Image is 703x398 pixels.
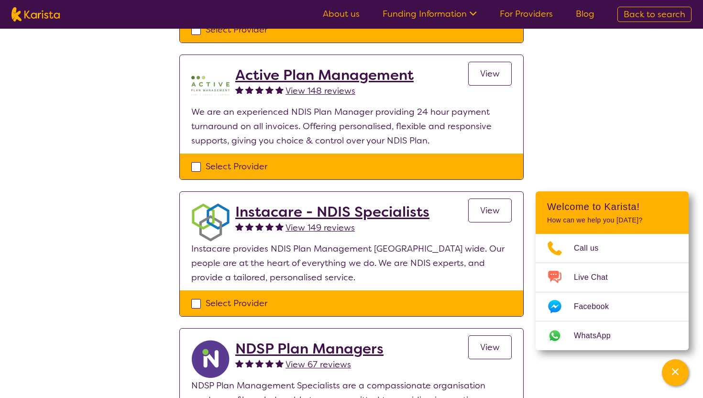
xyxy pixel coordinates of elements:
img: fullstar [245,86,253,94]
p: Instacare provides NDIS Plan Management [GEOGRAPHIC_DATA] wide. Our people are at the heart of ev... [191,242,512,285]
img: fullstar [275,86,284,94]
span: Back to search [624,9,685,20]
img: fullstar [235,86,243,94]
a: View 149 reviews [286,221,355,235]
a: NDSP Plan Managers [235,340,384,357]
button: Channel Menu [662,359,689,386]
img: obkhna0zu27zdd4ubuus.png [191,203,230,242]
span: Facebook [574,299,620,314]
div: Channel Menu [536,191,689,350]
a: Web link opens in a new tab. [536,321,689,350]
ul: Choose channel [536,234,689,350]
a: View [468,62,512,86]
span: View 149 reviews [286,222,355,233]
span: View [480,68,500,79]
img: fullstar [275,359,284,367]
img: pypzb5qm7jexfhutod0x.png [191,66,230,105]
img: Karista logo [11,7,60,22]
a: Back to search [617,7,692,22]
span: View 67 reviews [286,359,351,370]
img: fullstar [275,222,284,231]
span: Call us [574,241,610,255]
a: Instacare - NDIS Specialists [235,203,429,221]
span: WhatsApp [574,329,622,343]
a: View 67 reviews [286,357,351,372]
a: Active Plan Management [235,66,414,84]
span: View 148 reviews [286,85,355,97]
a: View [468,335,512,359]
a: View [468,199,512,222]
span: View [480,342,500,353]
a: View 148 reviews [286,84,355,98]
img: fullstar [245,222,253,231]
span: Live Chat [574,270,619,285]
img: fullstar [255,222,264,231]
h2: Welcome to Karista! [547,201,677,212]
img: fullstar [255,86,264,94]
p: How can we help you [DATE]? [547,216,677,224]
a: Blog [576,8,594,20]
img: fullstar [265,222,274,231]
img: ryxpuxvt8mh1enfatjpo.png [191,340,230,378]
a: Funding Information [383,8,477,20]
img: fullstar [235,222,243,231]
img: fullstar [235,359,243,367]
img: fullstar [255,359,264,367]
p: We are an experienced NDIS Plan Manager providing 24 hour payment turnaround on all invoices. Off... [191,105,512,148]
span: View [480,205,500,216]
a: For Providers [500,8,553,20]
img: fullstar [265,86,274,94]
a: About us [323,8,360,20]
img: fullstar [245,359,253,367]
img: fullstar [265,359,274,367]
